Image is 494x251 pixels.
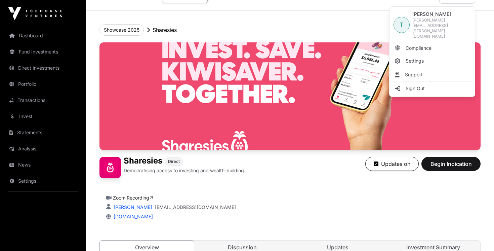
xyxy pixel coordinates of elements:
[391,42,474,54] a: Compliance
[124,167,245,174] p: Democratising access to investing and wealth-building.
[400,20,404,30] span: T
[412,17,471,39] span: [PERSON_NAME][EMAIL_ADDRESS][PERSON_NAME][DOMAIN_NAME]
[406,85,425,92] span: Sign Out
[5,44,81,59] a: Fund Investments
[99,24,144,36] button: Showcase 2025
[5,141,81,156] a: Analysis
[5,125,81,140] a: Statements
[430,160,472,168] span: Begin Indication
[460,219,494,251] iframe: Chat Widget
[421,157,481,171] button: Begin Indication
[111,214,153,219] a: [DOMAIN_NAME]
[421,164,481,170] a: Begin Indication
[5,77,81,92] a: Portfolio
[155,204,236,211] a: [EMAIL_ADDRESS][DOMAIN_NAME]
[112,204,152,210] a: [PERSON_NAME]
[405,71,423,78] span: Support
[391,55,474,67] a: Settings
[365,157,419,171] button: Updates on
[412,11,471,17] span: [PERSON_NAME]
[5,28,81,43] a: Dashboard
[99,157,121,178] img: Sharesies
[5,157,81,172] a: News
[5,109,81,124] a: Invest
[99,42,481,150] img: Sharesies
[5,93,81,108] a: Transactions
[113,195,153,201] a: Zoom Recording
[391,82,474,95] li: Sign Out
[168,159,180,164] span: Direct
[153,26,177,34] p: Sharesies
[8,7,62,20] img: Icehouse Ventures Logo
[406,58,424,64] span: Settings
[124,157,162,166] h1: Sharesies
[391,69,474,81] li: Support
[5,61,81,75] a: Direct Investments
[5,174,81,188] a: Settings
[406,45,431,51] span: Compliance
